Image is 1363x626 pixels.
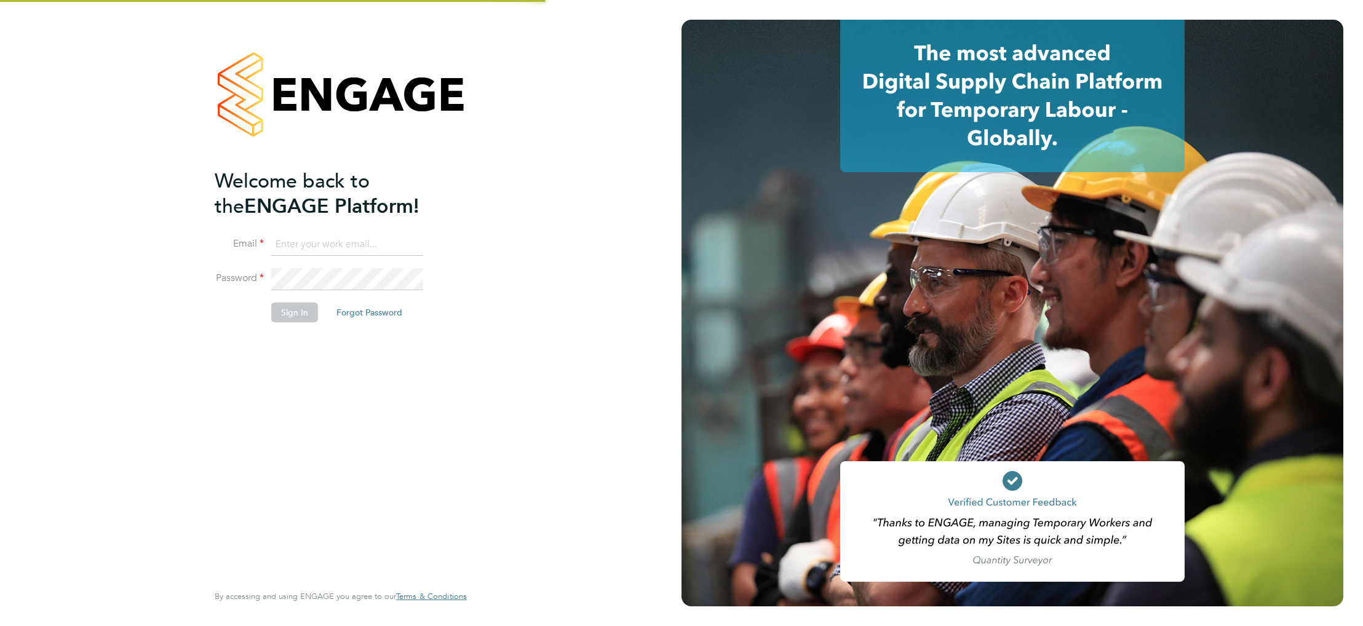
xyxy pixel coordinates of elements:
h2: ENGAGE Platform! [215,168,455,219]
button: Sign In [271,303,318,322]
span: Welcome back to the [215,169,370,218]
span: By accessing and using ENGAGE you agree to our [215,591,467,601]
input: Enter your work email... [271,234,423,256]
a: Terms & Conditions [396,592,467,601]
span: Terms & Conditions [396,591,467,601]
label: Email [215,237,264,250]
label: Password [215,272,264,285]
button: Forgot Password [327,303,412,322]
